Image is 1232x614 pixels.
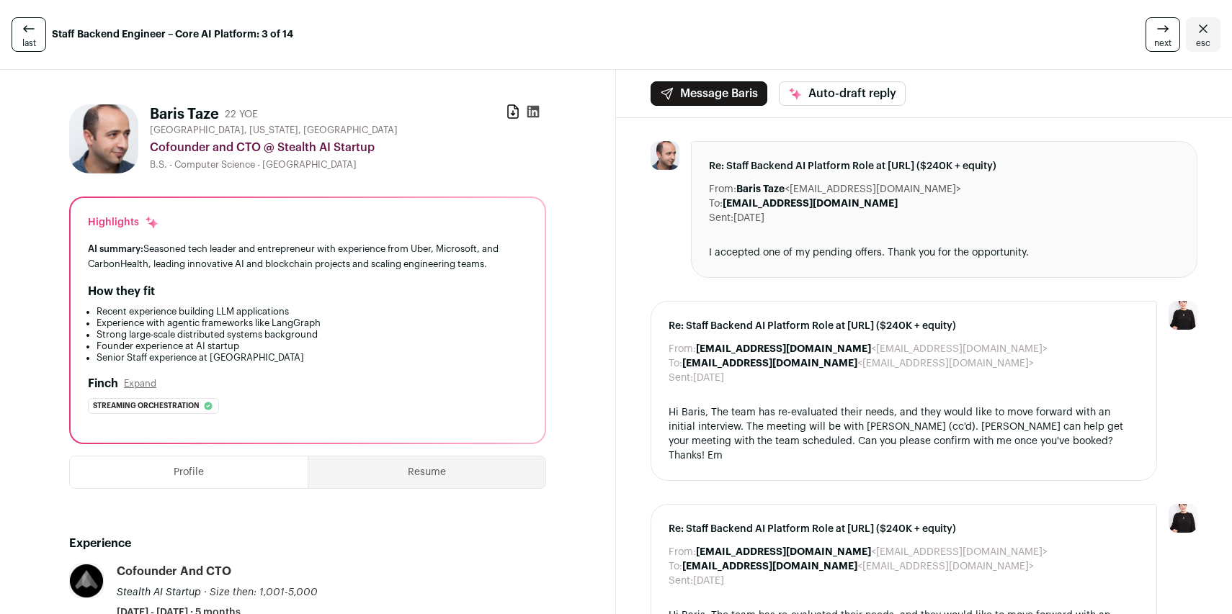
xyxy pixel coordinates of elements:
dt: From: [709,182,736,197]
li: Strong large-scale distributed systems background [97,329,527,340]
a: Close [1186,17,1220,52]
dd: <[EMAIL_ADDRESS][DOMAIN_NAME]> [682,559,1034,574]
button: Profile [70,456,308,488]
li: Founder experience at AI startup [97,340,527,352]
img: 00ba070a62fb0a7af98c50e6a2074a84d12f03618d5efcafcaa34a1f907373af.jpg [69,104,138,173]
button: Resume [308,456,545,488]
dt: From: [669,342,696,356]
span: Streaming orchestration [93,399,200,413]
b: Baris Taze [736,184,785,194]
h2: How they fit [88,283,155,300]
div: Seasoned tech leader and entrepreneur with experience from Uber, Microsoft, and CarbonHealth, lea... [88,241,527,271]
h2: Experience [69,535,546,552]
h1: Baris Taze [150,104,219,125]
dt: To: [709,197,723,211]
li: Experience with agentic frameworks like LangGraph [97,317,527,329]
button: Expand [124,378,156,389]
li: Recent experience building LLM applications [97,306,527,317]
div: B.S. - Computer Science - [GEOGRAPHIC_DATA] [150,159,546,171]
span: Re: Staff Backend AI Platform Role at [URL] ($240K + equity) [669,522,1139,536]
li: Senior Staff experience at [GEOGRAPHIC_DATA] [97,352,527,364]
span: [GEOGRAPHIC_DATA], [US_STATE], [GEOGRAPHIC_DATA] [150,125,398,136]
b: [EMAIL_ADDRESS][DOMAIN_NAME] [682,561,857,572]
dd: <[EMAIL_ADDRESS][DOMAIN_NAME]> [696,545,1048,559]
b: [EMAIL_ADDRESS][DOMAIN_NAME] [682,358,857,369]
dd: [DATE] [693,371,724,385]
span: last [22,37,36,49]
img: 9240684-medium_jpg [1169,504,1197,533]
span: AI summary: [88,244,143,253]
strong: Staff Backend Engineer – Core AI Platform: 3 of 14 [52,27,293,42]
dt: To: [669,356,682,371]
dt: Sent: [669,574,693,588]
dd: <[EMAIL_ADDRESS][DOMAIN_NAME]> [736,182,961,197]
span: next [1154,37,1171,49]
dt: Sent: [669,371,693,385]
dt: From: [669,545,696,559]
b: [EMAIL_ADDRESS][DOMAIN_NAME] [723,199,898,209]
div: 22 YOE [225,107,258,122]
img: 9240684-medium_jpg [1169,301,1197,330]
div: Cofounder and CTO @ Stealth AI Startup [150,139,546,156]
span: Re: Staff Backend AI Platform Role at [URL] ($240K + equity) [669,319,1139,333]
span: esc [1196,37,1210,49]
div: Highlights [88,215,159,230]
span: Stealth AI Startup [117,587,201,597]
dd: <[EMAIL_ADDRESS][DOMAIN_NAME]> [696,342,1048,356]
div: Cofounder and CTO [117,564,231,579]
b: [EMAIL_ADDRESS][DOMAIN_NAME] [696,344,871,354]
span: · Size then: 1,001-5,000 [204,587,318,597]
dd: [DATE] [693,574,724,588]
h2: Finch [88,375,118,392]
img: 00ba070a62fb0a7af98c50e6a2074a84d12f03618d5efcafcaa34a1f907373af.jpg [651,141,679,170]
a: next [1146,17,1180,52]
div: Hi Baris, The team has re-evaluated their needs, and they would like to move forward with an init... [669,405,1139,463]
a: last [12,17,46,52]
dt: Sent: [709,211,733,225]
dd: [DATE] [733,211,764,225]
button: Auto-draft reply [779,81,906,106]
div: I accepted one of my pending offers. Thank you for the opportunity. [709,245,1179,260]
dd: <[EMAIL_ADDRESS][DOMAIN_NAME]> [682,356,1034,371]
dt: To: [669,559,682,574]
button: Message Baris [651,81,767,106]
b: [EMAIL_ADDRESS][DOMAIN_NAME] [696,547,871,557]
img: 1093f7d8a10d9f2215cf8eb07940b2d83226729146a5f3e4357add30bbe542bf.jpg [70,564,103,597]
span: Re: Staff Backend AI Platform Role at [URL] ($240K + equity) [709,159,1179,173]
